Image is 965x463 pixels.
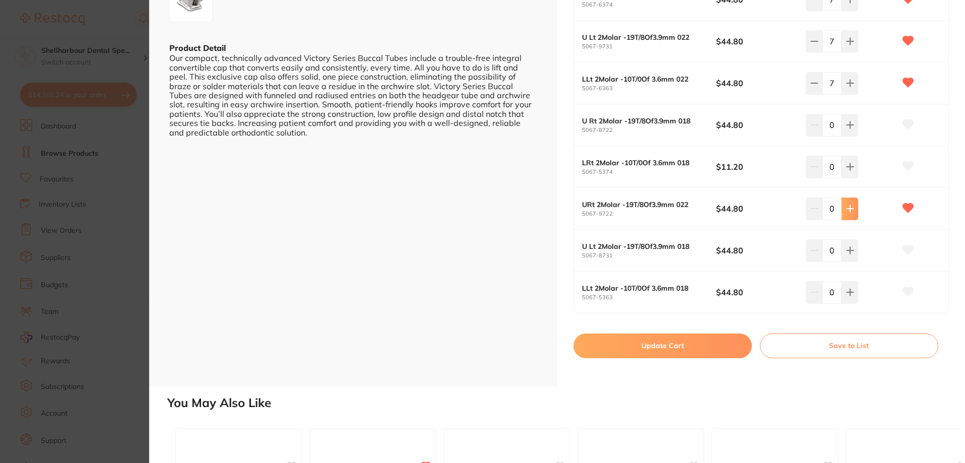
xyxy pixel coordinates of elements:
b: $44.80 [716,36,797,47]
small: 5067-5374 [582,169,717,175]
b: U Lt 2Molar -19T/8Of3.9mm 018 [582,242,703,250]
b: $44.80 [716,287,797,298]
button: Update Cart [573,334,752,358]
small: 5067-6374 [582,2,717,8]
small: 5067-9722 [582,211,717,217]
button: Save to List [760,334,938,358]
small: 5067-8731 [582,252,717,259]
small: 5067-5363 [582,294,717,301]
small: 5067-9731 [582,43,717,50]
b: $44.80 [716,203,797,214]
h2: You May Also Like [167,396,961,410]
small: 5067-6363 [582,85,717,92]
div: Our compact, technically advanced Victory Series Buccal Tubes include a trouble-free integral con... [169,53,537,137]
b: U Rt 2Molar -19T/8Of3.9mm 018 [582,117,703,125]
b: Product Detail [169,43,226,53]
b: $44.80 [716,119,797,130]
b: $11.20 [716,161,797,172]
b: $44.80 [716,245,797,256]
b: LLt 2Molar -10T/0Of 3.6mm 018 [582,284,703,292]
small: 5067-8722 [582,127,717,134]
b: $44.80 [716,78,797,89]
b: LLt 2Molar -10T/0Of 3.6mm 022 [582,75,703,83]
b: URt 2Molar -19T/8Of3.9mm 022 [582,201,703,209]
b: U Lt 2Molar -19T/8Of3.9mm 022 [582,33,703,41]
b: LRt 2Molar -10T/0Of 3.6mm 018 [582,159,703,167]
